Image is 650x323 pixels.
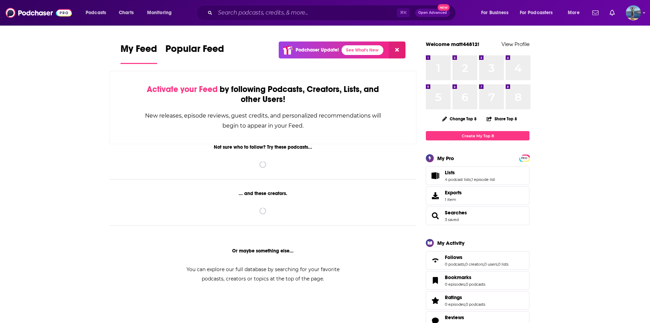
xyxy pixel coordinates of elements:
a: Ratings [445,294,485,301]
div: New releases, episode reviews, guest credits, and personalized recommendations will begin to appe... [144,111,382,131]
span: My Feed [121,43,157,59]
span: Follows [445,254,462,260]
span: Searches [426,206,529,225]
span: Open Advanced [418,11,447,15]
span: , [465,262,465,267]
span: Bookmarks [445,274,471,280]
span: Ratings [426,291,529,310]
span: Exports [428,191,442,201]
span: For Podcasters [520,8,553,18]
button: Show profile menu [626,5,641,20]
button: Open AdvancedNew [415,9,450,17]
span: New [438,4,450,11]
a: 0 episodes [445,302,465,307]
img: Podchaser - Follow, Share and Rate Podcasts [6,6,72,19]
span: Reviews [445,314,464,321]
a: PRO [520,155,528,160]
a: Follows [428,256,442,265]
span: Monitoring [147,8,172,18]
a: 4 podcast lists [445,177,471,182]
span: Charts [119,8,134,18]
div: ... and these creators. [109,191,417,196]
img: User Profile [626,5,641,20]
button: open menu [81,7,115,18]
a: Charts [114,7,138,18]
a: Create My Top 8 [426,131,529,140]
a: 0 lists [498,262,508,267]
a: Bookmarks [428,276,442,285]
a: 3 saved [445,217,459,222]
span: 1 item [445,197,462,202]
button: Share Top 8 [486,112,517,126]
div: Not sure who to follow? Try these podcasts... [109,144,417,150]
span: For Business [481,8,508,18]
a: My Feed [121,43,157,64]
span: Ratings [445,294,462,301]
span: Exports [445,190,462,196]
span: PRO [520,156,528,161]
div: Or maybe something else... [109,248,417,254]
span: Logged in as matt44812 [626,5,641,20]
a: Lists [428,171,442,181]
button: open menu [515,7,563,18]
span: , [471,177,471,182]
button: open menu [476,7,517,18]
a: 0 users [484,262,497,267]
span: Bookmarks [426,271,529,290]
span: Activate your Feed [147,84,218,94]
div: My Pro [437,155,454,161]
a: 0 podcasts [466,282,485,287]
div: Search podcasts, credits, & more... [203,5,462,21]
span: Lists [426,166,529,185]
a: Ratings [428,296,442,305]
span: Follows [426,251,529,270]
span: Popular Feed [165,43,224,59]
span: Lists [445,169,455,176]
a: View Profile [501,41,529,47]
a: 0 podcasts [445,262,465,267]
div: by following Podcasts, Creators, Lists, and other Users! [144,84,382,104]
a: Reviews [445,314,485,321]
span: , [484,262,484,267]
a: Follows [445,254,508,260]
span: , [465,282,466,287]
a: Lists [445,169,495,176]
span: Podcasts [86,8,106,18]
a: Searches [445,210,467,216]
button: open menu [563,7,588,18]
button: Change Top 8 [438,114,481,123]
a: See What's New [342,45,383,55]
a: Bookmarks [445,274,485,280]
p: Podchaser Update! [296,47,339,53]
a: Show notifications dropdown [590,7,601,19]
a: Popular Feed [165,43,224,64]
a: 1 episode list [471,177,495,182]
span: ⌘ K [397,8,410,17]
a: Show notifications dropdown [607,7,618,19]
a: 0 episodes [445,282,465,287]
div: My Activity [437,240,465,246]
div: You can explore our full database by searching for your favorite podcasts, creators or topics at ... [178,265,348,284]
span: More [568,8,580,18]
a: Welcome matt44812! [426,41,479,47]
a: Exports [426,186,529,205]
span: , [465,302,466,307]
a: 0 podcasts [466,302,485,307]
a: Searches [428,211,442,221]
input: Search podcasts, credits, & more... [215,7,397,18]
a: 0 creators [465,262,484,267]
button: open menu [142,7,181,18]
